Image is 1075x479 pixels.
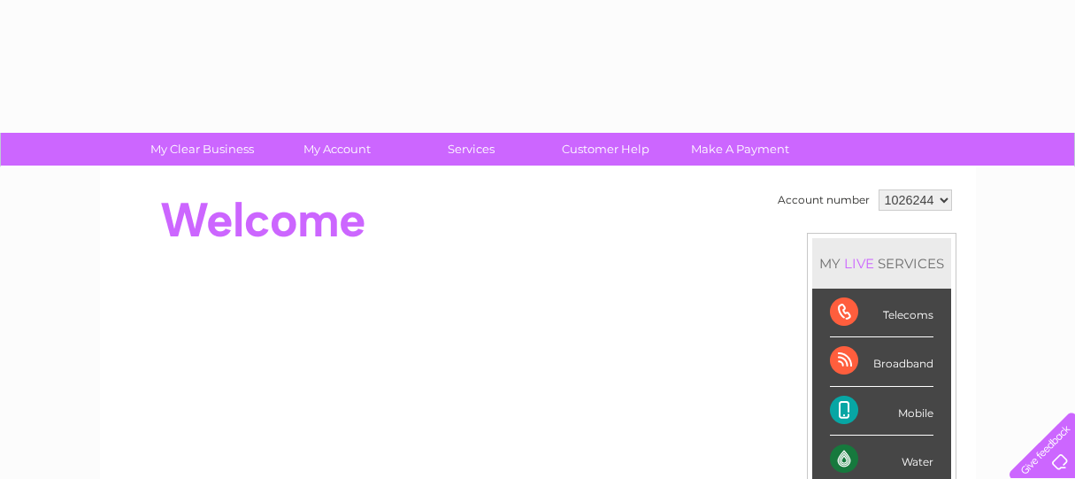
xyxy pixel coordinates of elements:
[667,133,813,166] a: Make A Payment
[841,255,878,272] div: LIVE
[398,133,544,166] a: Services
[773,185,874,215] td: Account number
[264,133,410,166] a: My Account
[533,133,679,166] a: Customer Help
[812,238,951,289] div: MY SERVICES
[129,133,275,166] a: My Clear Business
[830,289,933,337] div: Telecoms
[830,337,933,386] div: Broadband
[830,387,933,436] div: Mobile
